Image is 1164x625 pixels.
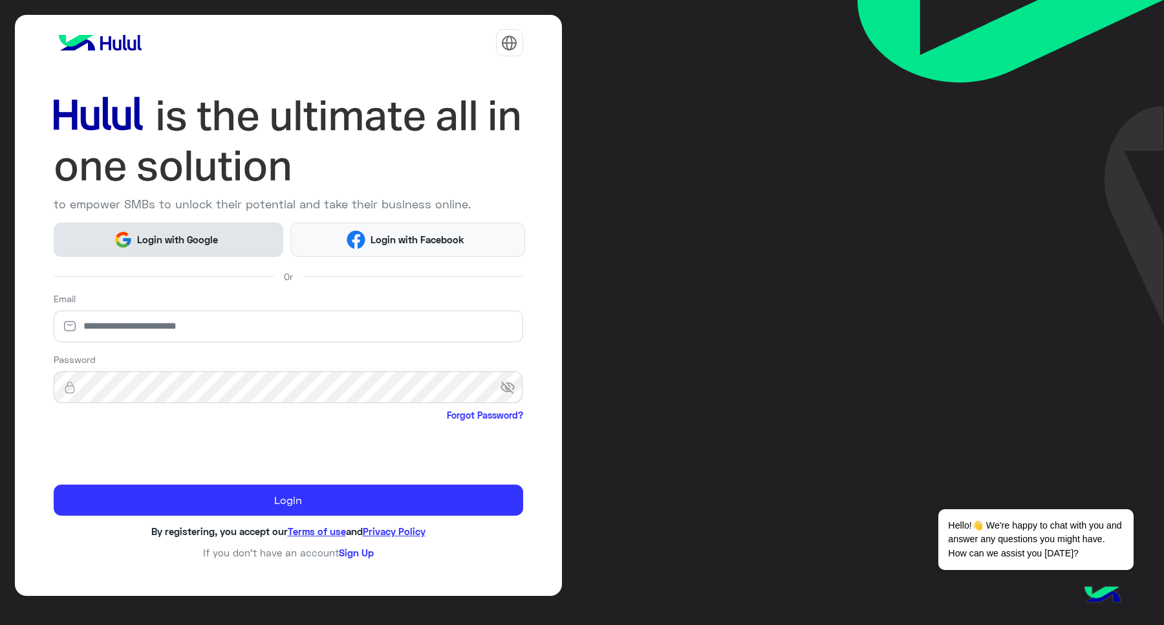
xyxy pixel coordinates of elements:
[114,230,133,249] img: Google
[54,424,250,475] iframe: reCAPTCHA
[938,509,1133,570] span: Hello!👋 We're happy to chat with you and answer any questions you might have. How can we assist y...
[54,485,523,516] button: Login
[54,223,284,257] button: Login with Google
[54,91,523,191] img: hululLoginTitle_EN.svg
[151,525,288,537] span: By registering, you accept our
[54,547,523,558] h6: If you don’t have an account
[54,195,523,213] p: to empower SMBs to unlock their potential and take their business online.
[1080,573,1125,619] img: hulul-logo.png
[347,230,365,249] img: Facebook
[54,320,86,333] img: email
[133,232,223,247] span: Login with Google
[339,547,374,558] a: Sign Up
[288,525,346,537] a: Terms of use
[447,408,523,422] a: Forgot Password?
[54,353,96,366] label: Password
[501,35,517,51] img: tab
[365,232,469,247] span: Login with Facebook
[54,381,86,394] img: lock
[500,376,523,399] span: visibility_off
[284,270,293,283] span: Or
[54,30,147,56] img: logo
[290,223,525,257] button: Login with Facebook
[363,525,426,537] a: Privacy Policy
[346,525,363,537] span: and
[54,292,76,305] label: Email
